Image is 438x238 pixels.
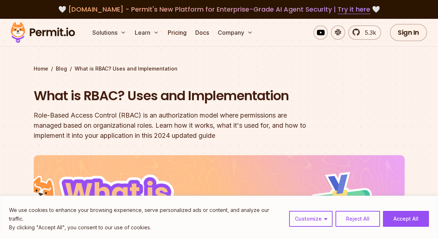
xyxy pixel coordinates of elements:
[34,110,312,141] div: Role-Based Access Control (RBAC) is an authorization model where permissions are managed based on...
[34,65,48,72] a: Home
[215,25,256,40] button: Company
[360,28,376,37] span: 5.3k
[165,25,189,40] a: Pricing
[338,5,370,14] a: Try it here
[7,20,78,45] img: Permit logo
[68,5,370,14] span: [DOMAIN_NAME] - Permit's New Platform for Enterprise-Grade AI Agent Security |
[192,25,212,40] a: Docs
[34,87,312,105] h1: What is RBAC? Uses and Implementation
[17,4,421,14] div: 🤍 🤍
[335,211,380,227] button: Reject All
[34,65,405,72] div: / /
[390,24,427,41] a: Sign In
[9,206,284,223] p: We use cookies to enhance your browsing experience, serve personalized ads or content, and analyz...
[132,25,162,40] button: Learn
[348,25,381,40] a: 5.3k
[289,211,333,227] button: Customize
[56,65,67,72] a: Blog
[383,211,429,227] button: Accept All
[89,25,129,40] button: Solutions
[9,223,284,232] p: By clicking "Accept All", you consent to our use of cookies.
